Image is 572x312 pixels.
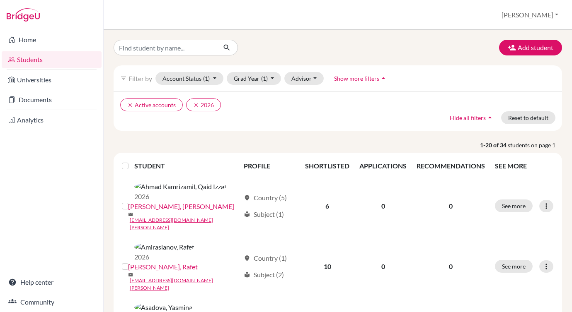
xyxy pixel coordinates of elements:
a: Analytics [2,112,102,128]
th: STUDENT [134,156,239,176]
span: local_library [244,211,250,218]
img: Bridge-U [7,8,40,22]
span: Filter by [128,74,152,82]
button: Add student [499,40,562,55]
a: Universities [2,72,102,88]
div: Subject (1) [244,209,284,219]
p: 2026 [134,252,194,262]
button: Show more filtersarrow_drop_up [327,72,395,85]
button: clearActive accounts [120,98,183,111]
span: (1) [261,75,268,82]
span: Show more filters [334,75,379,82]
i: clear [127,102,133,108]
a: [EMAIL_ADDRESS][DOMAIN_NAME][PERSON_NAME] [130,216,240,231]
button: Advisor [284,72,324,85]
span: location_on [244,194,250,201]
i: filter_list [120,75,127,82]
span: local_library [244,271,250,278]
th: PROFILE [239,156,300,176]
a: Students [2,51,102,68]
img: Ahmad Kamrizamil, Qaid Izzat [134,182,227,192]
button: [PERSON_NAME] [498,7,562,23]
td: 0 [354,176,412,236]
button: clear2026 [186,98,221,111]
i: arrow_drop_up [486,113,494,122]
p: 2026 [134,192,227,202]
td: 6 [300,176,354,236]
a: [PERSON_NAME], [PERSON_NAME] [128,202,234,211]
strong: 1-20 of 34 [480,141,508,149]
a: [PERSON_NAME], Rafet [128,262,198,272]
th: RECOMMENDATIONS [412,156,490,176]
img: Amiraslanov, Rafet [134,242,194,252]
a: Help center [2,274,102,290]
button: Reset to default [501,111,555,124]
th: SEE MORE [490,156,559,176]
td: 10 [300,236,354,297]
span: Hide all filters [450,114,486,121]
span: mail [128,272,133,277]
span: mail [128,212,133,217]
td: 0 [354,236,412,297]
div: Country (5) [244,193,287,203]
button: Hide all filtersarrow_drop_up [443,111,501,124]
i: clear [193,102,199,108]
div: Country (1) [244,253,287,263]
span: location_on [244,255,250,262]
th: SHORTLISTED [300,156,354,176]
button: See more [495,260,533,273]
div: Subject (2) [244,270,284,280]
a: Community [2,294,102,310]
input: Find student by name... [114,40,216,55]
button: See more [495,199,533,212]
a: Documents [2,91,102,108]
i: arrow_drop_up [379,74,388,82]
button: Grad Year(1) [227,72,281,85]
span: students on page 1 [508,141,562,149]
p: 0 [417,262,485,271]
a: Home [2,31,102,48]
span: (1) [203,75,210,82]
th: APPLICATIONS [354,156,412,176]
p: 0 [417,201,485,211]
button: Account Status(1) [155,72,223,85]
a: [EMAIL_ADDRESS][DOMAIN_NAME][PERSON_NAME] [130,277,240,292]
